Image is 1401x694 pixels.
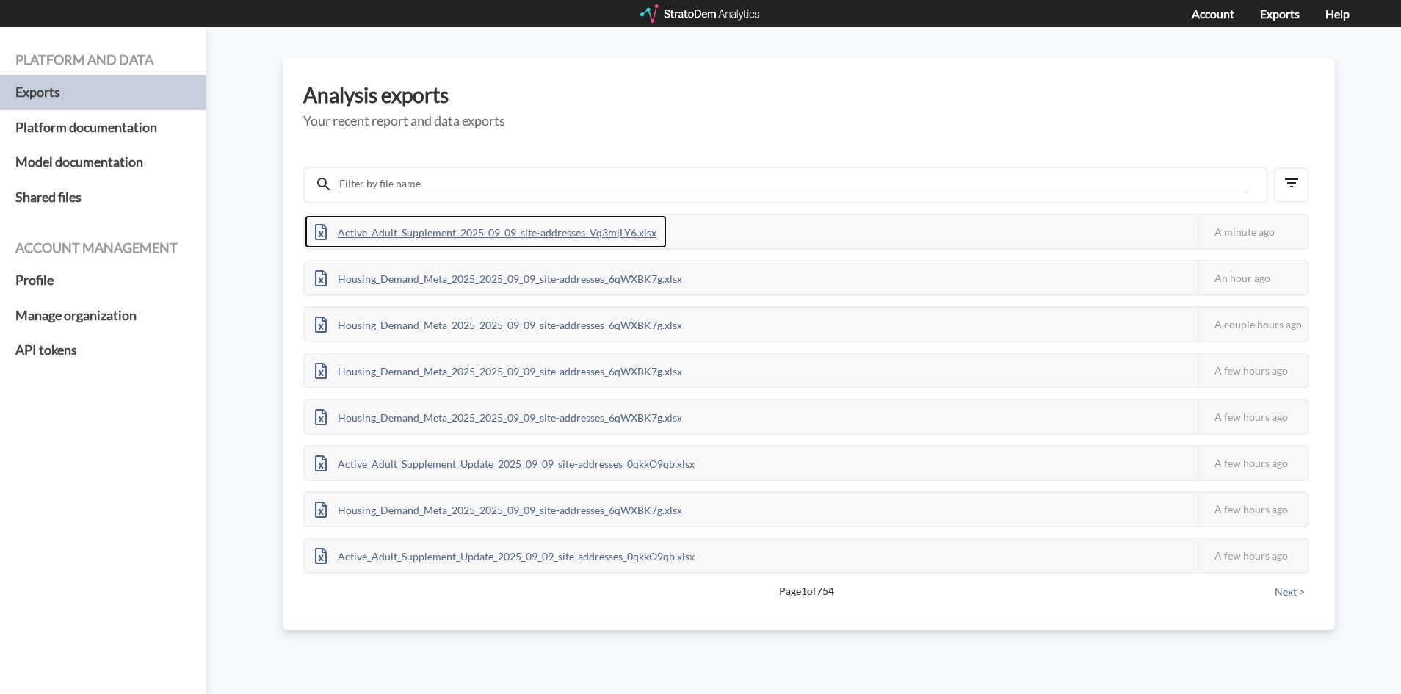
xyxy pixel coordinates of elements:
div: Housing_Demand_Meta_2025_2025_09_09_site-addresses_6qWXBK7g.xlsx [305,400,692,433]
div: Housing_Demand_Meta_2025_2025_09_09_site-addresses_6qWXBK7g.xlsx [305,493,692,526]
div: Housing_Demand_Meta_2025_2025_09_09_site-addresses_6qWXBK7g.xlsx [305,261,692,294]
h5: Your recent report and data exports [303,114,1314,129]
div: A few hours ago [1198,493,1308,526]
a: Housing_Demand_Meta_2025_2025_09_09_site-addresses_6qWXBK7g.xlsx [305,270,692,283]
h4: Platform and data [15,53,190,68]
a: Exports [1260,7,1300,21]
div: Active_Adult_Supplement_Update_2025_09_09_site-addresses_0qkkO9qb.xlsx [305,447,705,480]
a: Housing_Demand_Meta_2025_2025_09_09_site-addresses_6qWXBK7g.xlsx [305,409,692,422]
a: API tokens [15,333,190,368]
a: Housing_Demand_Meta_2025_2025_09_09_site-addresses_6qWXBK7g.xlsx [305,363,692,375]
h4: Account management [15,241,190,256]
span: Page 1 of 754 [355,584,1258,599]
button: Next > [1270,584,1309,600]
div: A minute ago [1198,215,1308,248]
div: A few hours ago [1198,447,1308,480]
div: A few hours ago [1198,354,1308,387]
a: Account [1192,7,1234,21]
a: Profile [15,263,190,298]
a: Manage organization [15,298,190,333]
a: Housing_Demand_Meta_2025_2025_09_09_site-addresses_6qWXBK7g.xlsx [305,317,692,329]
div: A few hours ago [1198,539,1308,572]
div: A few hours ago [1198,400,1308,433]
a: Housing_Demand_Meta_2025_2025_09_09_site-addresses_6qWXBK7g.xlsx [305,502,692,514]
div: Active_Adult_Supplement_Update_2025_09_09_site-addresses_0qkkO9qb.xlsx [305,539,705,572]
a: Active_Adult_Supplement_Update_2025_09_09_site-addresses_0qkkO9qb.xlsx [305,455,705,468]
div: A couple hours ago [1198,308,1308,341]
div: An hour ago [1198,261,1308,294]
a: Model documentation [15,145,190,180]
a: Exports [15,75,190,110]
div: Housing_Demand_Meta_2025_2025_09_09_site-addresses_6qWXBK7g.xlsx [305,354,692,387]
a: Active_Adult_Supplement_Update_2025_09_09_site-addresses_0qkkO9qb.xlsx [305,548,705,560]
a: Platform documentation [15,110,190,145]
div: Active_Adult_Supplement_2025_09_09_site-addresses_Vq3mjLY6.xlsx [305,215,667,248]
input: Filter by file name [338,176,1248,192]
a: Active_Adult_Supplement_2025_09_09_site-addresses_Vq3mjLY6.xlsx [305,224,667,236]
div: Housing_Demand_Meta_2025_2025_09_09_site-addresses_6qWXBK7g.xlsx [305,308,692,341]
a: Help [1325,7,1350,21]
h3: Analysis exports [303,84,1314,106]
a: Shared files [15,180,190,215]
